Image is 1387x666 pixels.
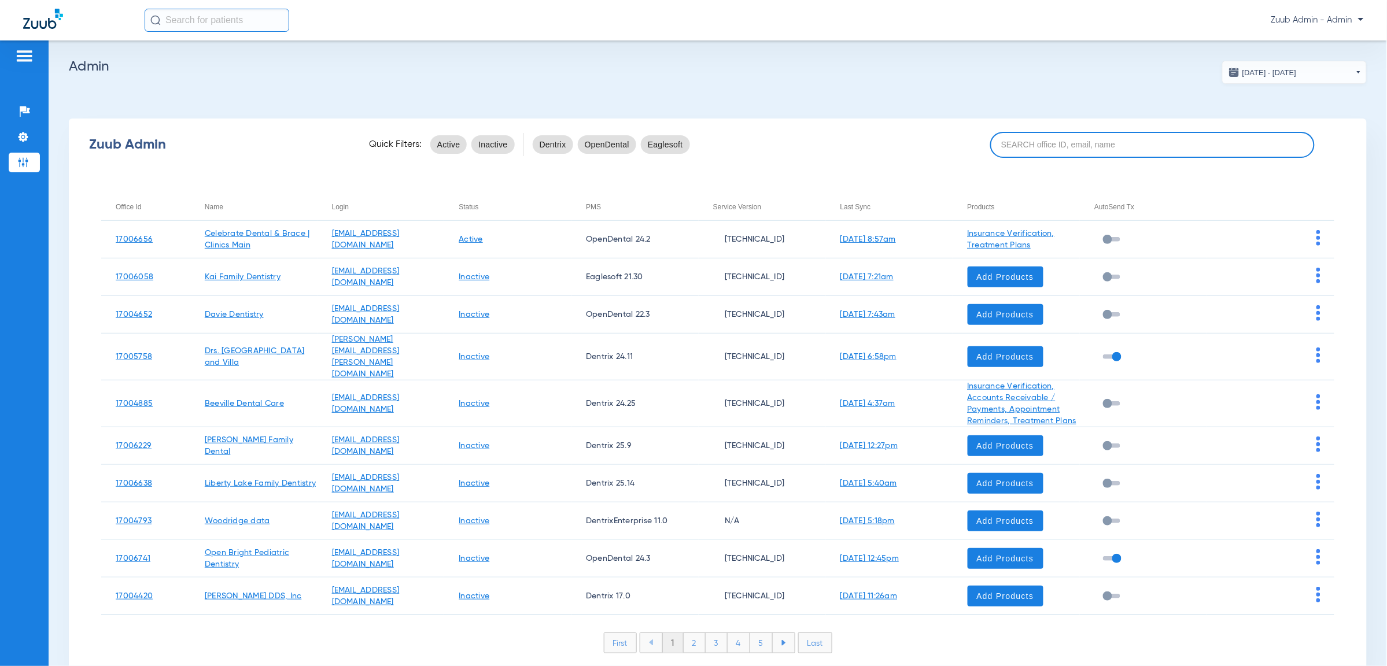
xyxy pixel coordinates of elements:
img: hamburger-icon [15,49,34,63]
span: Zuub Admin - Admin [1271,14,1364,26]
iframe: Chat Widget [1329,610,1387,666]
a: [EMAIL_ADDRESS][DOMAIN_NAME] [332,511,400,531]
img: group-dot-blue.svg [1316,474,1320,490]
div: Last Sync [840,201,953,213]
li: First [604,632,637,653]
a: [DATE] 12:45pm [840,554,899,563]
td: Dentrix 25.14 [571,465,699,502]
div: Last Sync [840,201,871,213]
li: 5 [750,633,773,653]
a: Woodridge data [205,517,270,525]
a: [DATE] 7:21am [840,273,894,281]
img: Search Icon [150,15,161,25]
a: Inactive [459,353,489,361]
img: date.svg [1229,66,1240,78]
button: Add Products [968,267,1043,287]
a: Drs. [GEOGRAPHIC_DATA] and Villa [205,347,305,367]
span: Add Products [977,590,1034,602]
td: [TECHNICAL_ID] [699,465,826,502]
a: [EMAIL_ADDRESS][DOMAIN_NAME] [332,394,400,413]
a: 17004793 [116,517,152,525]
li: 4 [728,633,750,653]
div: Products [968,201,995,213]
a: [PERSON_NAME] DDS, Inc [205,592,302,600]
div: Office Id [116,201,141,213]
span: Add Products [977,553,1034,564]
img: group-dot-blue.svg [1316,436,1320,452]
span: Add Products [977,440,1034,452]
a: 17006229 [116,442,152,450]
span: Inactive [478,139,507,150]
a: [PERSON_NAME] Family Dental [205,436,293,456]
a: Insurance Verification, Treatment Plans [968,230,1055,249]
img: group-dot-blue.svg [1316,347,1320,363]
a: [DATE] 4:37am [840,399,895,408]
mat-chip-listbox: status-filters [430,133,515,156]
div: AutoSend Tx [1094,201,1134,213]
a: [DATE] 8:57am [840,235,896,243]
td: [TECHNICAL_ID] [699,427,826,465]
div: PMS [586,201,601,213]
img: group-dot-blue.svg [1316,230,1320,246]
img: group-dot-blue.svg [1316,549,1320,565]
img: arrow-left-blue.svg [649,639,654,646]
a: [DATE] 7:43am [840,310,895,319]
div: AutoSend Tx [1094,201,1207,213]
td: [TECHNICAL_ID] [699,380,826,427]
td: Dentrix 25.9 [571,427,699,465]
input: SEARCH office ID, email, name [990,132,1315,158]
li: 1 [662,633,684,653]
button: Add Products [968,548,1043,569]
button: Add Products [968,435,1043,456]
div: Status [459,201,571,213]
td: [TECHNICAL_ID] [699,296,826,334]
a: 17006638 [116,479,152,487]
a: [PERSON_NAME][EMAIL_ADDRESS][PERSON_NAME][DOMAIN_NAME] [332,335,400,378]
a: 17005758 [116,353,152,361]
div: Service Version [713,201,761,213]
a: 17004652 [116,310,152,319]
img: group-dot-blue.svg [1316,305,1320,321]
img: group-dot-blue.svg [1316,394,1320,410]
div: Name [205,201,223,213]
div: Office Id [116,201,190,213]
td: Dentrix 24.25 [571,380,699,427]
a: Inactive [459,479,489,487]
a: [EMAIL_ADDRESS][DOMAIN_NAME] [332,549,400,568]
a: [EMAIL_ADDRESS][DOMAIN_NAME] [332,586,400,606]
a: 17004420 [116,592,153,600]
td: Eaglesoft 21.30 [571,258,699,296]
span: Dentrix [540,139,566,150]
a: Active [459,235,483,243]
td: [TECHNICAL_ID] [699,221,826,258]
div: Login [332,201,445,213]
a: 17006656 [116,235,153,243]
a: Liberty Lake Family Dentistry [205,479,316,487]
a: Celebrate Dental & Brace | Clinics Main [205,230,310,249]
div: Status [459,201,478,213]
img: group-dot-blue.svg [1316,512,1320,527]
h2: Admin [69,61,1367,72]
a: Inactive [459,517,489,525]
td: Dentrix 24.11 [571,334,699,380]
mat-chip-listbox: pms-filters [533,133,690,156]
button: Add Products [968,304,1043,325]
a: [EMAIL_ADDRESS][DOMAIN_NAME] [332,473,400,493]
li: Last [798,632,832,653]
a: 17006741 [116,554,150,563]
td: [TECHNICAL_ID] [699,578,826,615]
button: Add Products [968,586,1043,606]
a: [EMAIL_ADDRESS][DOMAIN_NAME] [332,305,400,324]
a: Inactive [459,442,489,450]
td: DentrixEnterprise 11.0 [571,502,699,540]
span: Add Products [977,309,1034,320]
div: Zuub Admin [89,139,349,150]
a: 17004885 [116,399,153,408]
button: Add Products [968,510,1043,531]
span: Add Products [977,271,1034,283]
a: Inactive [459,592,489,600]
td: [TECHNICAL_ID] [699,334,826,380]
img: Zuub Logo [23,9,63,29]
a: [EMAIL_ADDRESS][DOMAIN_NAME] [332,267,400,287]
